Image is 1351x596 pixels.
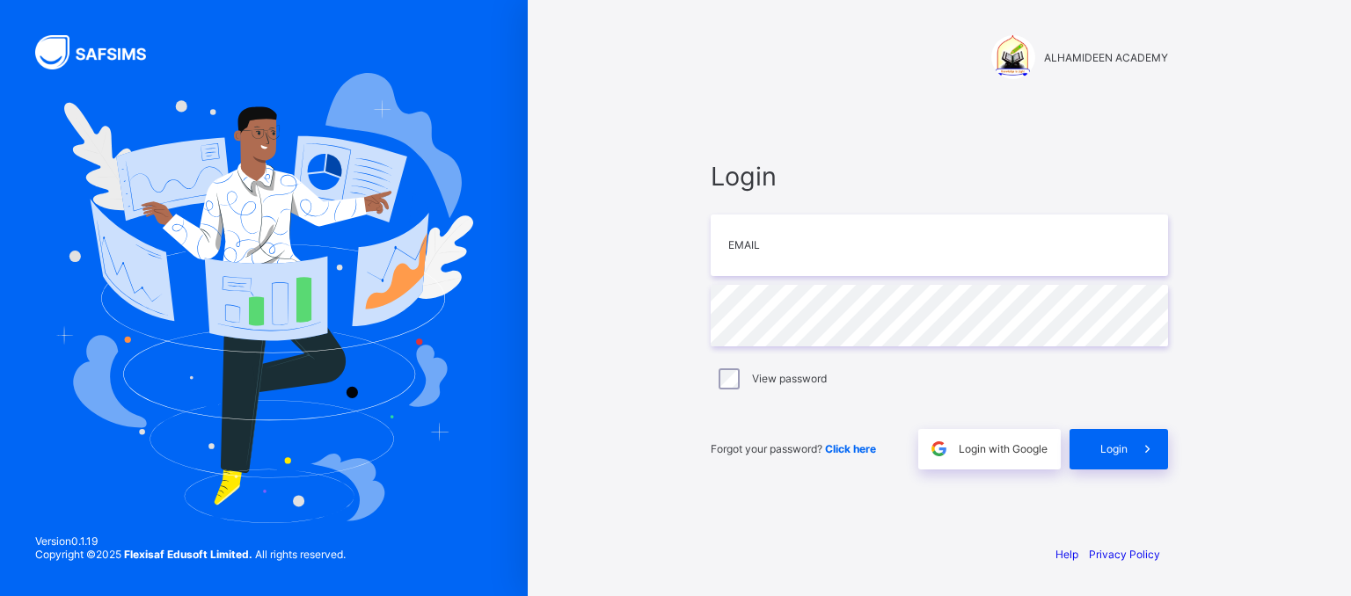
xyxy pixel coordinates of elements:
[35,534,346,548] span: Version 0.1.19
[711,161,1168,192] span: Login
[1089,548,1160,561] a: Privacy Policy
[1044,51,1168,64] span: ALHAMIDEEN ACADEMY
[929,439,949,459] img: google.396cfc9801f0270233282035f929180a.svg
[825,442,876,455] a: Click here
[35,35,167,69] img: SAFSIMS Logo
[124,548,252,561] strong: Flexisaf Edusoft Limited.
[959,442,1048,455] span: Login with Google
[1055,548,1078,561] a: Help
[35,548,346,561] span: Copyright © 2025 All rights reserved.
[1100,442,1128,455] span: Login
[55,73,473,523] img: Hero Image
[752,372,827,385] label: View password
[711,442,876,455] span: Forgot your password?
